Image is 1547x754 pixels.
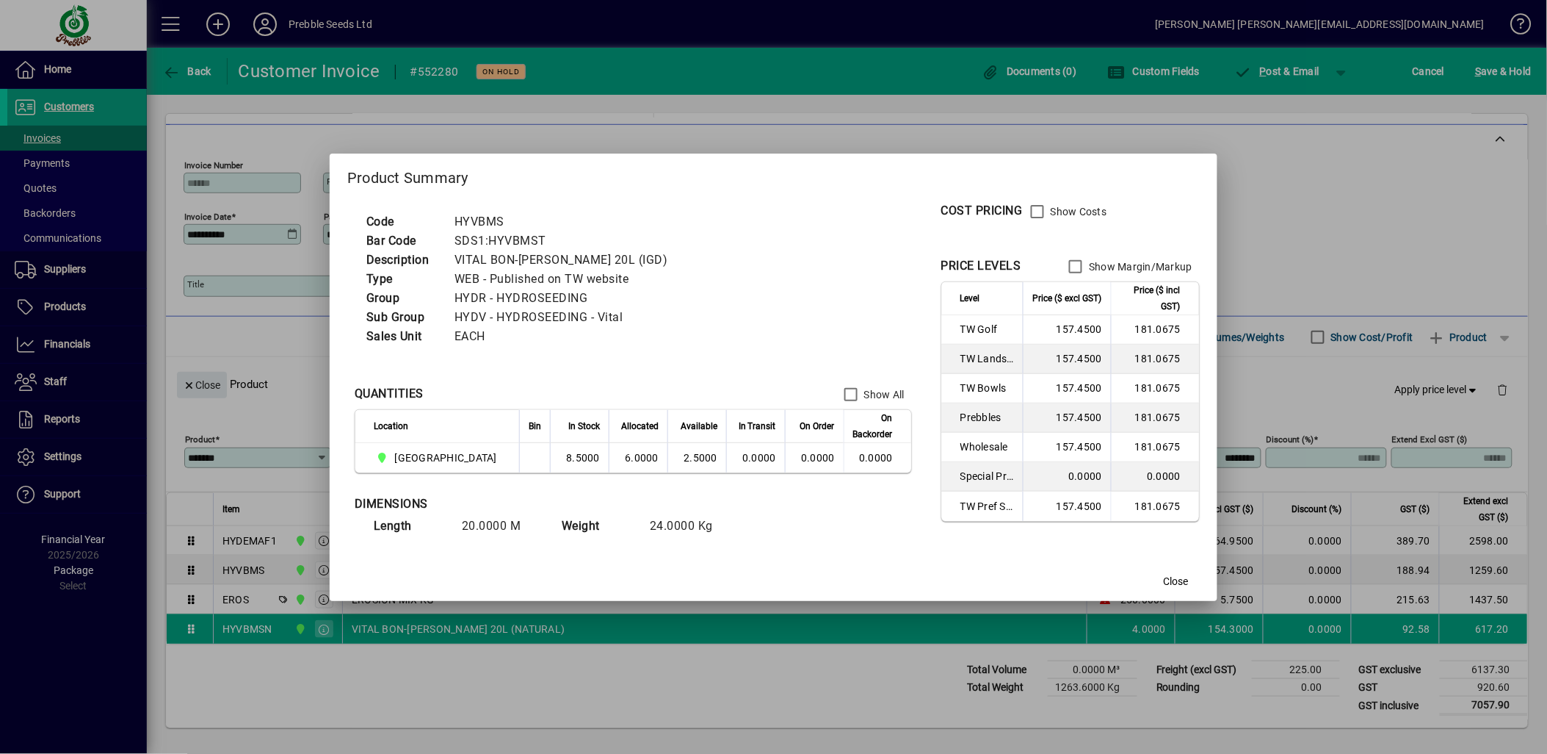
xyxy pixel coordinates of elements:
[1164,574,1189,589] span: Close
[359,251,447,270] td: Description
[359,270,447,289] td: Type
[861,387,905,402] label: Show All
[642,517,731,536] td: 24.0000 Kg
[941,257,1021,275] div: PRICE LEVELS
[801,452,835,464] span: 0.0000
[1023,345,1111,374] td: 157.4500
[1048,204,1107,219] label: Show Costs
[568,418,600,434] span: In Stock
[800,418,835,434] span: On Order
[1111,403,1199,433] td: 181.0675
[447,308,686,327] td: HYDV - HYDROSEEDING - Vital
[853,410,893,442] span: On Backorder
[609,443,667,473] td: 6.0000
[447,231,686,251] td: SDS1:HYVBMST
[960,322,1014,337] span: TW Golf
[529,418,541,434] span: Bin
[960,410,1014,425] span: Prebbles
[366,517,454,536] td: Length
[742,452,776,464] span: 0.0000
[1111,315,1199,345] td: 181.0675
[359,327,447,346] td: Sales Unit
[681,418,717,434] span: Available
[1086,259,1192,274] label: Show Margin/Markup
[359,308,447,327] td: Sub Group
[844,443,911,473] td: 0.0000
[1111,433,1199,462] td: 181.0675
[359,212,447,231] td: Code
[447,270,686,289] td: WEB - Published on TW website
[1111,462,1199,492] td: 0.0000
[395,450,497,465] span: [GEOGRAPHIC_DATA]
[1033,290,1102,306] span: Price ($ excl GST)
[960,439,1014,454] span: Wholesale
[1120,282,1181,315] span: Price ($ incl GST)
[1153,569,1200,595] button: Close
[447,289,686,308] td: HYDR - HYDROSEEDING
[1023,315,1111,345] td: 157.4500
[1023,433,1111,462] td: 157.4500
[355,495,722,513] div: DIMENSIONS
[667,443,726,473] td: 2.5000
[447,327,686,346] td: EACH
[1111,345,1199,374] td: 181.0675
[1111,374,1199,403] td: 181.0675
[1023,374,1111,403] td: 157.4500
[447,251,686,270] td: VITAL BON-[PERSON_NAME] 20L (IGD)
[941,202,1023,220] div: COST PRICING
[960,469,1014,484] span: Special Price
[739,418,776,434] span: In Transit
[960,381,1014,395] span: TW Bowls
[554,517,642,536] td: Weight
[454,517,543,536] td: 20.0000 M
[359,231,447,251] td: Bar Code
[359,289,447,308] td: Group
[355,385,424,403] div: QUANTITIES
[374,418,408,434] span: Location
[621,418,659,434] span: Allocated
[374,449,503,467] span: CHRISTCHURCH
[960,290,980,306] span: Level
[330,154,1217,196] h2: Product Summary
[550,443,609,473] td: 8.5000
[960,499,1014,514] span: TW Pref Sup
[1023,403,1111,433] td: 157.4500
[1111,492,1199,521] td: 181.0675
[447,212,686,231] td: HYVBMS
[960,351,1014,366] span: TW Landscaper
[1023,462,1111,492] td: 0.0000
[1023,492,1111,521] td: 157.4500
